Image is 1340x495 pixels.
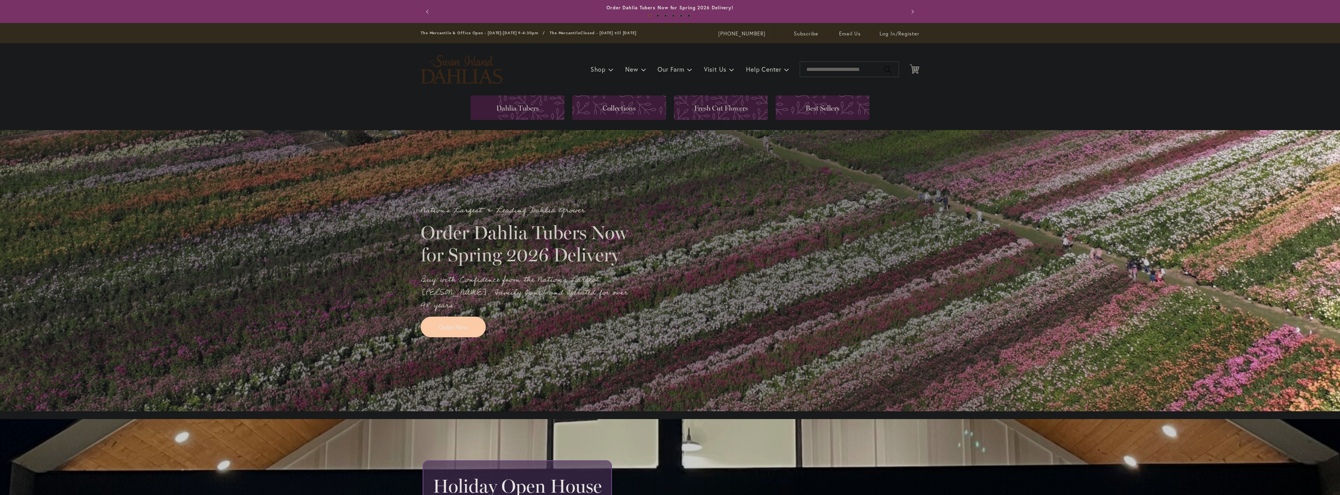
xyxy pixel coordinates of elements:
[680,14,682,17] button: 5 of 6
[718,30,765,38] a: [PHONE_NUMBER]
[688,14,690,17] button: 6 of 6
[421,317,486,337] a: Order Now
[649,14,651,17] button: 1 of 6
[421,55,503,84] a: store logo
[580,30,636,35] span: Closed - [DATE] till [DATE]
[783,30,818,38] a: Subscribe
[421,222,635,265] h2: Order Dahlia Tubers Now for Spring 2026 Delivery
[827,30,861,38] a: Email Us
[625,65,638,73] span: New
[421,4,436,19] button: Previous
[421,30,580,35] span: The Mercantile & Office Open - [DATE]-[DATE] 9-4:30pm / The Mercantile
[672,14,675,17] button: 4 of 6
[607,5,733,11] a: Order Dahlia Tubers Now for Spring 2026 Delivery!
[664,14,667,17] button: 3 of 6
[656,14,659,17] button: 2 of 6
[794,30,818,38] span: Subscribe
[704,65,726,73] span: Visit Us
[421,204,635,217] p: Nation's Largest & Leading Dahlia Grower
[658,65,684,73] span: Our Farm
[839,30,861,38] span: Email Us
[421,273,635,312] p: Buy with Confidence from the Nation's Largest [PERSON_NAME]. Family Owned and Operated for over 9...
[591,65,606,73] span: Shop
[880,30,919,38] span: Log In/Register
[439,322,468,331] span: Order Now
[869,30,919,38] a: Log In/Register
[904,4,919,19] button: Next
[746,65,781,73] span: Help Center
